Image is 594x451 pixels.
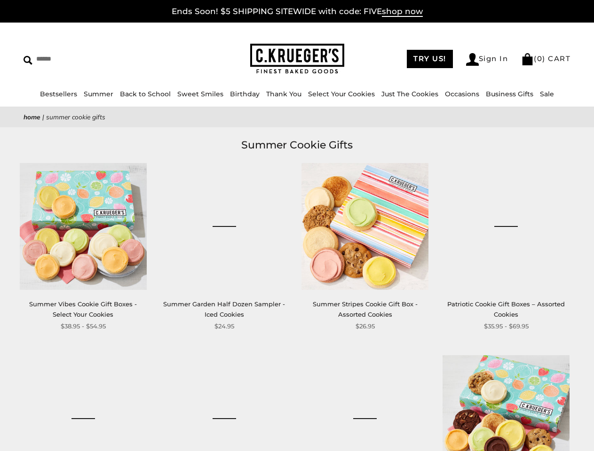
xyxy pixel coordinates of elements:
[381,90,438,98] a: Just The Cookies
[38,137,556,154] h1: Summer Cookie Gifts
[214,321,234,331] span: $24.95
[308,90,375,98] a: Select Your Cookies
[266,90,301,98] a: Thank You
[443,163,570,290] a: Patriotic Cookie Gift Boxes – Assorted Cookies
[161,163,288,290] a: Summer Garden Half Dozen Sampler - Iced Cookies
[250,44,344,74] img: C.KRUEGER'S
[540,90,554,98] a: Sale
[29,300,137,318] a: Summer Vibes Cookie Gift Boxes - Select Your Cookies
[120,90,171,98] a: Back to School
[230,90,260,98] a: Birthday
[61,321,106,331] span: $38.95 - $54.95
[163,300,285,318] a: Summer Garden Half Dozen Sampler - Iced Cookies
[356,321,375,331] span: $26.95
[301,163,428,290] img: Summer Stripes Cookie Gift Box - Assorted Cookies
[521,54,570,63] a: (0) CART
[177,90,223,98] a: Sweet Smiles
[484,321,529,331] span: $35.95 - $69.95
[466,53,479,66] img: Account
[466,53,508,66] a: Sign In
[407,50,453,68] a: TRY US!
[24,112,570,123] nav: breadcrumbs
[521,53,534,65] img: Bag
[172,7,423,17] a: Ends Soon! $5 SHIPPING SITEWIDE with code: FIVEshop now
[20,163,147,290] img: Summer Vibes Cookie Gift Boxes - Select Your Cookies
[447,300,565,318] a: Patriotic Cookie Gift Boxes – Assorted Cookies
[537,54,543,63] span: 0
[46,113,105,122] span: Summer Cookie Gifts
[24,56,32,65] img: Search
[40,90,77,98] a: Bestsellers
[24,113,40,122] a: Home
[382,7,423,17] span: shop now
[24,52,149,66] input: Search
[84,90,113,98] a: Summer
[486,90,533,98] a: Business Gifts
[445,90,479,98] a: Occasions
[42,113,44,122] span: |
[313,300,418,318] a: Summer Stripes Cookie Gift Box - Assorted Cookies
